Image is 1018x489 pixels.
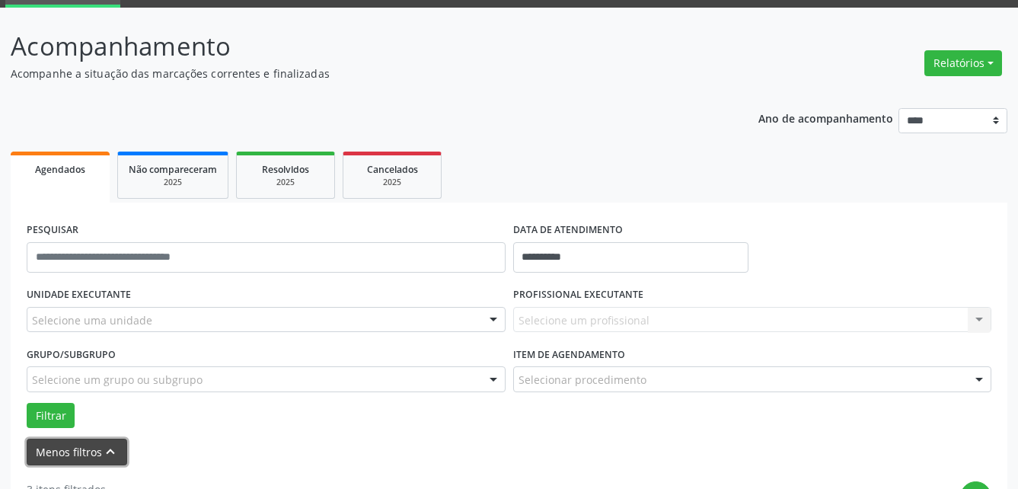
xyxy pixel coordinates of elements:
[102,443,119,460] i: keyboard_arrow_up
[513,343,625,366] label: Item de agendamento
[367,163,418,176] span: Cancelados
[129,163,217,176] span: Não compareceram
[513,283,643,307] label: PROFISSIONAL EXECUTANTE
[32,372,203,388] span: Selecione um grupo ou subgrupo
[27,403,75,429] button: Filtrar
[262,163,309,176] span: Resolvidos
[11,66,708,81] p: Acompanhe a situação das marcações correntes e finalizadas
[129,177,217,188] div: 2025
[758,108,893,127] p: Ano de acompanhamento
[27,219,78,242] label: PESQUISAR
[247,177,324,188] div: 2025
[11,27,708,66] p: Acompanhamento
[32,312,152,328] span: Selecione uma unidade
[513,219,623,242] label: DATA DE ATENDIMENTO
[27,283,131,307] label: UNIDADE EXECUTANTE
[519,372,646,388] span: Selecionar procedimento
[27,439,127,465] button: Menos filtroskeyboard_arrow_up
[354,177,430,188] div: 2025
[924,50,1002,76] button: Relatórios
[27,343,116,366] label: Grupo/Subgrupo
[35,163,85,176] span: Agendados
